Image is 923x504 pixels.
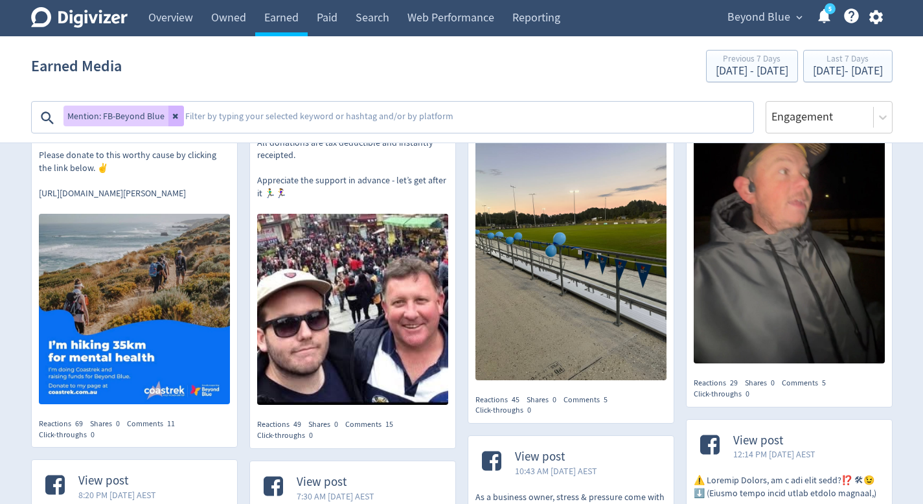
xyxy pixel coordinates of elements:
[813,65,883,77] div: [DATE] - [DATE]
[257,430,320,441] div: Click-throughs
[822,378,826,388] span: 5
[334,419,338,430] span: 0
[793,12,805,23] span: expand_more
[512,395,519,405] span: 45
[803,50,893,82] button: Last 7 Days[DATE]- [DATE]
[39,418,90,430] div: Reactions
[716,65,788,77] div: [DATE] - [DATE]
[730,378,738,388] span: 29
[771,378,775,388] span: 0
[91,430,95,440] span: 0
[716,54,788,65] div: Previous 7 Days
[694,378,745,389] div: Reactions
[39,430,102,441] div: Click-throughs
[475,395,527,406] div: Reactions
[345,419,400,430] div: Comments
[782,378,833,389] div: Comments
[297,475,374,490] span: View post
[78,474,156,488] span: View post
[727,7,790,28] span: Beyond Blue
[694,389,757,400] div: Click-throughs
[706,50,798,82] button: Previous 7 Days[DATE] - [DATE]
[515,464,597,477] span: 10:43 AM [DATE] AEST
[78,488,156,501] span: 8:20 PM [DATE] AEST
[31,45,122,87] h1: Earned Media
[116,418,120,429] span: 0
[475,405,538,416] div: Click-throughs
[604,395,608,405] span: 5
[813,54,883,65] div: Last 7 Days
[127,418,182,430] div: Comments
[825,3,836,14] a: 5
[515,450,597,464] span: View post
[733,433,815,448] span: View post
[167,418,175,429] span: 11
[564,395,615,406] div: Comments
[553,395,556,405] span: 0
[297,490,374,503] span: 7:30 AM [DATE] AEST
[745,378,782,389] div: Shares
[527,395,564,406] div: Shares
[828,5,831,14] text: 5
[75,418,83,429] span: 69
[527,405,531,415] span: 0
[723,7,806,28] button: Beyond Blue
[257,419,308,430] div: Reactions
[67,111,165,120] span: Mention: FB-Beyond Blue
[733,448,815,461] span: 12:14 PM [DATE] AEST
[308,419,345,430] div: Shares
[309,430,313,441] span: 0
[746,389,749,399] span: 0
[293,419,301,430] span: 49
[90,418,127,430] div: Shares
[385,419,393,430] span: 15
